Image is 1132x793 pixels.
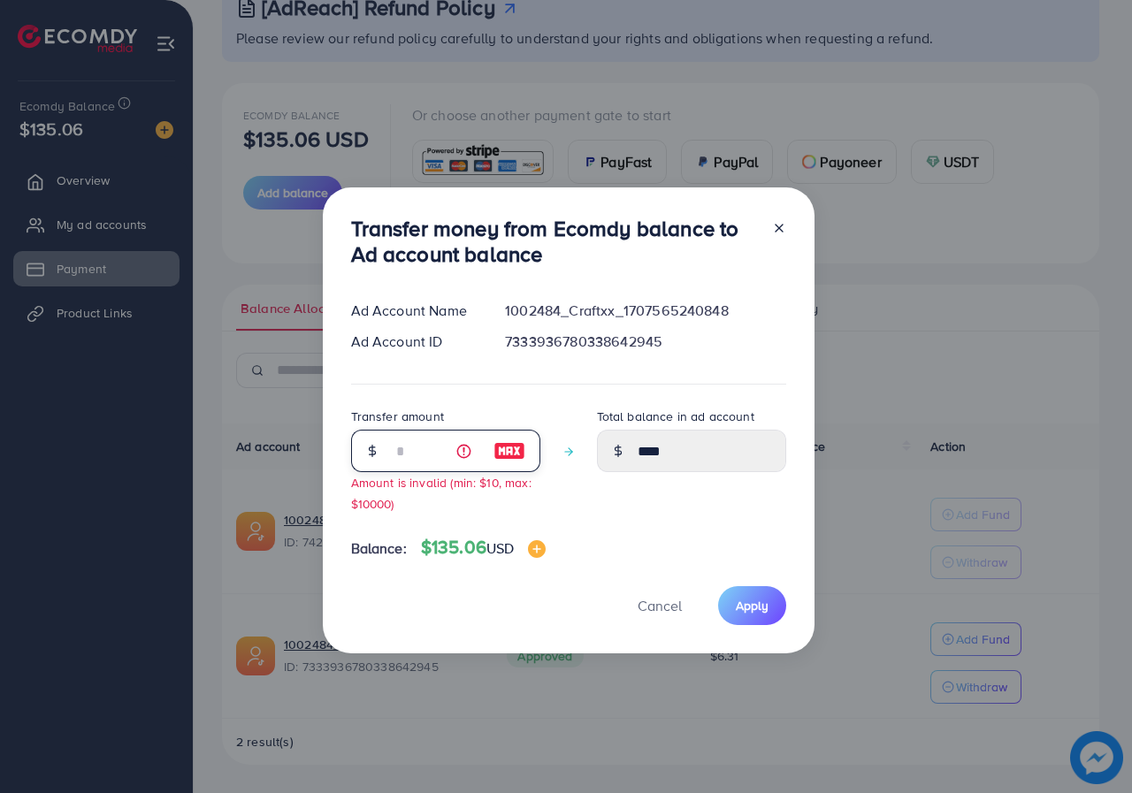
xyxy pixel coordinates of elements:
[491,301,799,321] div: 1002484_Craftxx_1707565240848
[638,596,682,615] span: Cancel
[493,440,525,461] img: image
[337,301,492,321] div: Ad Account Name
[351,216,758,267] h3: Transfer money from Ecomdy balance to Ad account balance
[528,540,546,558] img: image
[351,474,532,511] small: Amount is invalid (min: $10, max: $10000)
[491,332,799,352] div: 7333936780338642945
[616,586,704,624] button: Cancel
[351,408,444,425] label: Transfer amount
[718,586,786,624] button: Apply
[337,332,492,352] div: Ad Account ID
[597,408,754,425] label: Total balance in ad account
[421,537,547,559] h4: $135.06
[486,538,514,558] span: USD
[736,597,769,614] span: Apply
[351,538,407,559] span: Balance:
